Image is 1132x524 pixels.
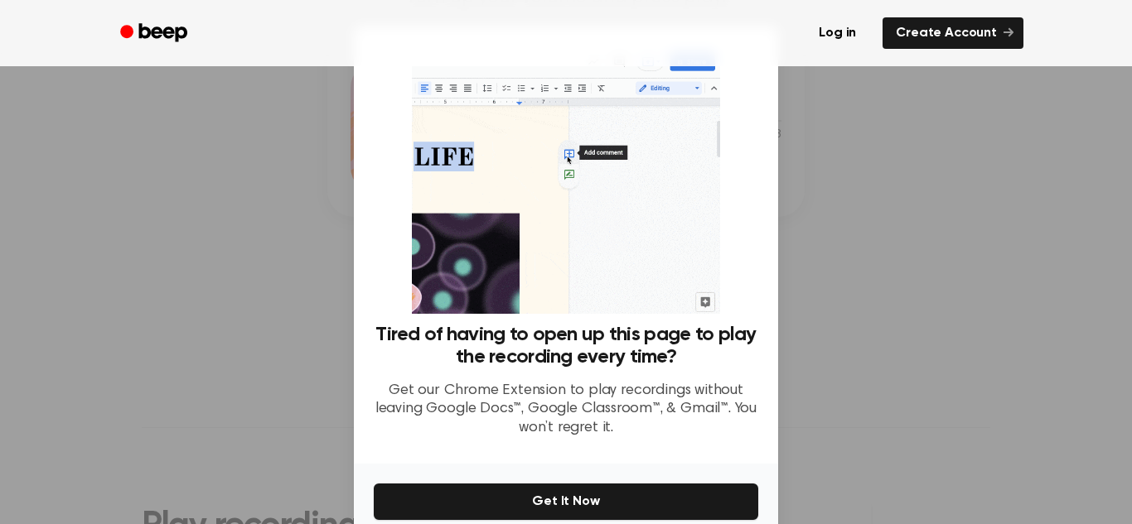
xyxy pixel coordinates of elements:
button: Get It Now [374,483,758,520]
h3: Tired of having to open up this page to play the recording every time? [374,324,758,368]
img: Beep extension in action [412,46,719,314]
a: Beep [109,17,202,50]
p: Get our Chrome Extension to play recordings without leaving Google Docs™, Google Classroom™, & Gm... [374,382,758,438]
a: Create Account [883,17,1023,49]
a: Log in [802,14,873,52]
